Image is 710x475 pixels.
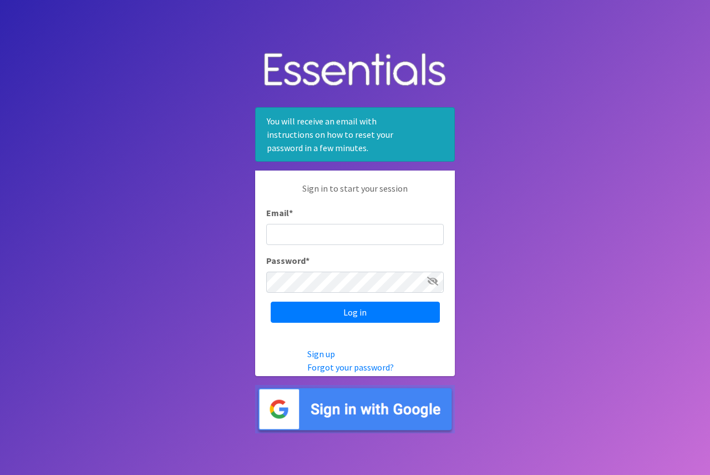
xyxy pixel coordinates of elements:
[255,42,455,99] img: Human Essentials
[307,362,394,373] a: Forgot your password?
[255,107,455,162] div: You will receive an email with instructions on how to reset your password in a few minutes.
[307,348,335,359] a: Sign up
[266,254,310,267] label: Password
[289,207,293,218] abbr: required
[271,302,440,323] input: Log in
[266,182,444,206] p: Sign in to start your session
[255,385,455,433] img: Sign in with Google
[306,255,310,266] abbr: required
[266,206,293,219] label: Email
